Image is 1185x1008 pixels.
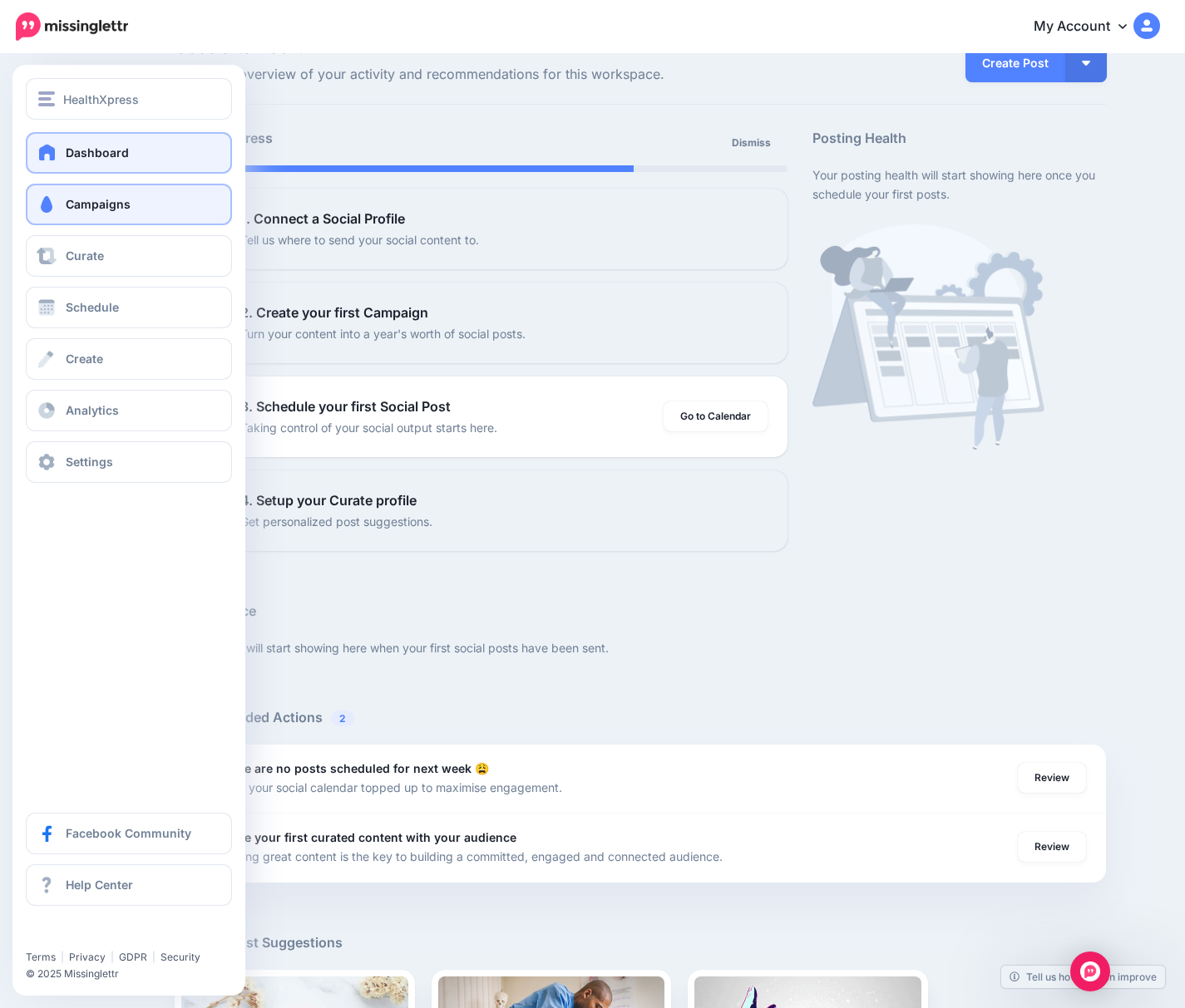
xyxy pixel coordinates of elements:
[812,165,1106,204] p: Your posting health will start showing here once you schedule your first posts.
[240,512,432,531] p: Get personalized post suggestions.
[218,830,516,844] b: Share your first curated content with your audience
[66,826,191,840] span: Facebook Community
[160,951,200,963] a: Security
[26,966,242,982] li: © 2025 Missinglettr
[240,324,526,343] p: Turn your content into a year's worth of social posts.
[240,210,405,227] b: 1. Connect a Social Profile
[1018,832,1086,862] a: Review
[240,398,451,415] b: 3. Schedule your first Social Post
[111,951,114,963] span: |
[26,78,232,120] button: HealthXpress
[61,951,64,963] span: |
[1082,61,1090,66] img: arrow-down-white.png
[240,304,428,321] b: 2. Create your first Campaign
[26,132,232,174] a: Dashboard
[26,287,232,328] a: Schedule
[1017,7,1160,47] a: My Account
[218,761,489,775] b: There are no posts scheduled for next week 😩
[16,12,128,41] img: Missinglettr
[119,951,147,963] a: GDPR
[63,90,139,109] span: HealthXpress
[26,927,152,943] iframe: Twitter Follow Button
[66,403,119,417] span: Analytics
[240,418,497,437] p: Taking control of your social output starts here.
[175,638,1106,657] p: Your metrics will start showing here when your first social posts have been sent.
[1018,763,1086,793] a: Review
[812,224,1044,450] img: calendar-waiting.png
[175,128,481,149] h5: Setup Progress
[965,44,1065,82] a: Create Post
[66,300,119,314] span: Schedule
[240,492,417,509] b: 4. Setup your Curate profile
[664,401,768,431] a: Go to Calendar
[175,64,788,86] span: Here's an overview of your activity and recommendations for this workspace.
[175,932,1106,953] h5: Curated Post Suggestions
[26,338,232,380] a: Create
[812,128,1106,149] h5: Posting Health
[26,235,232,277] a: Curate
[69,951,106,963] a: Privacy
[175,601,1106,622] h5: Performance
[722,128,781,158] a: Dismiss
[66,197,131,211] span: Campaigns
[1070,951,1110,991] div: Open Intercom Messenger
[1001,966,1165,988] a: Tell us how we can improve
[152,951,156,963] span: |
[240,230,479,249] p: Tell us where to send your social content to.
[218,847,723,866] p: Sharing great content is the key to building a committed, engaged and connected audience.
[26,951,56,963] a: Terms
[175,707,1106,728] h5: Recommended Actions
[26,864,232,906] a: Help Center
[26,184,232,225] a: Campaigns
[26,441,232,483] a: Settings
[66,248,104,263] span: Curate
[66,352,103,366] span: Create
[66,878,133,892] span: Help Center
[26,813,232,854] a: Facebook Community
[26,390,232,431] a: Analytics
[66,455,113,469] span: Settings
[66,145,129,160] span: Dashboard
[331,711,354,726] span: 2
[38,91,55,106] img: menu.png
[218,778,562,797] p: Keep your social calendar topped up to maximise engagement.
